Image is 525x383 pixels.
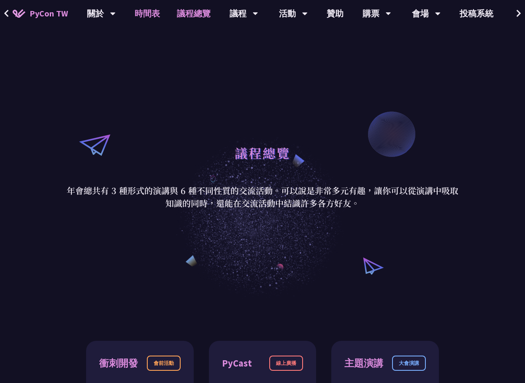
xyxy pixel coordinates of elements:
div: 衝刺開發 [99,356,138,371]
img: Home icon of PyCon TW 2025 [13,9,25,18]
div: PyCast [222,356,252,371]
h1: 議程總覽 [235,140,290,165]
div: 線上廣播 [269,356,303,371]
span: PyCon TW [30,7,68,20]
a: PyCon TW [4,3,76,24]
div: 大會演講 [392,356,426,371]
div: 會前活動 [147,356,181,371]
p: 年會總共有 3 種形式的演講與 6 種不同性質的交流活動。可以說是非常多元有趣，讓你可以從演講中吸取知識的同時，還能在交流活動中結識許多各方好友。 [66,184,459,210]
div: 主題演講 [344,356,383,371]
